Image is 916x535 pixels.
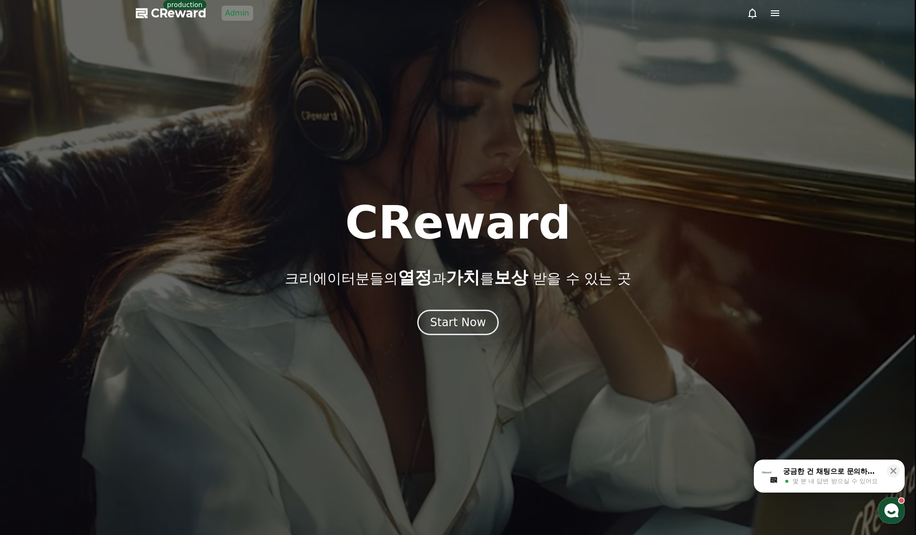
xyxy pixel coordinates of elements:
div: Start Now [430,315,486,330]
span: 열정 [398,268,432,287]
span: 보상 [494,268,528,287]
span: 가치 [446,268,480,287]
span: CReward [151,6,206,21]
a: Admin [222,6,253,21]
h1: CReward [345,200,571,246]
p: 크리에이터분들의 과 를 받을 수 있는 곳 [285,268,631,287]
a: Start Now [417,319,499,328]
button: Start Now [417,310,499,335]
a: CReward [136,6,206,21]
